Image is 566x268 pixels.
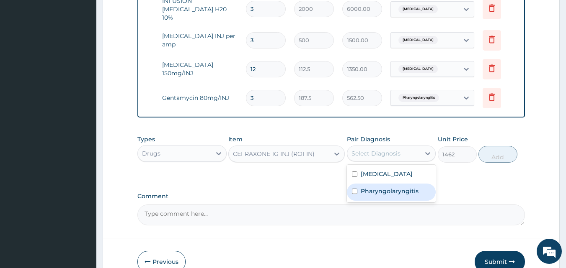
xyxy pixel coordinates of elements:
span: Pharyngolaryngitis [398,94,439,102]
span: [MEDICAL_DATA] [398,65,438,73]
label: Pair Diagnosis [347,135,390,143]
td: Gentamycin 80mg/INJ [158,89,242,106]
img: d_794563401_company_1708531726252_794563401 [16,42,34,63]
label: Pharyngolaryngitis [361,187,419,195]
label: Types [137,136,155,143]
label: [MEDICAL_DATA] [361,170,413,178]
div: Drugs [142,149,160,158]
td: [MEDICAL_DATA] INJ per amp [158,28,242,53]
label: Item [228,135,243,143]
label: Comment [137,193,525,200]
span: [MEDICAL_DATA] [398,5,438,13]
div: Chat with us now [44,47,141,58]
span: [MEDICAL_DATA] [398,36,438,44]
div: CEFRAXONE 1G INJ (ROFIN) [233,150,315,158]
span: We're online! [49,81,116,165]
div: Select Diagnosis [351,149,401,158]
label: Unit Price [438,135,468,143]
textarea: Type your message and hit 'Enter' [4,179,160,208]
td: [MEDICAL_DATA] 150mg/INJ [158,56,242,82]
button: Add [478,146,517,163]
div: Minimize live chat window [137,4,158,24]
